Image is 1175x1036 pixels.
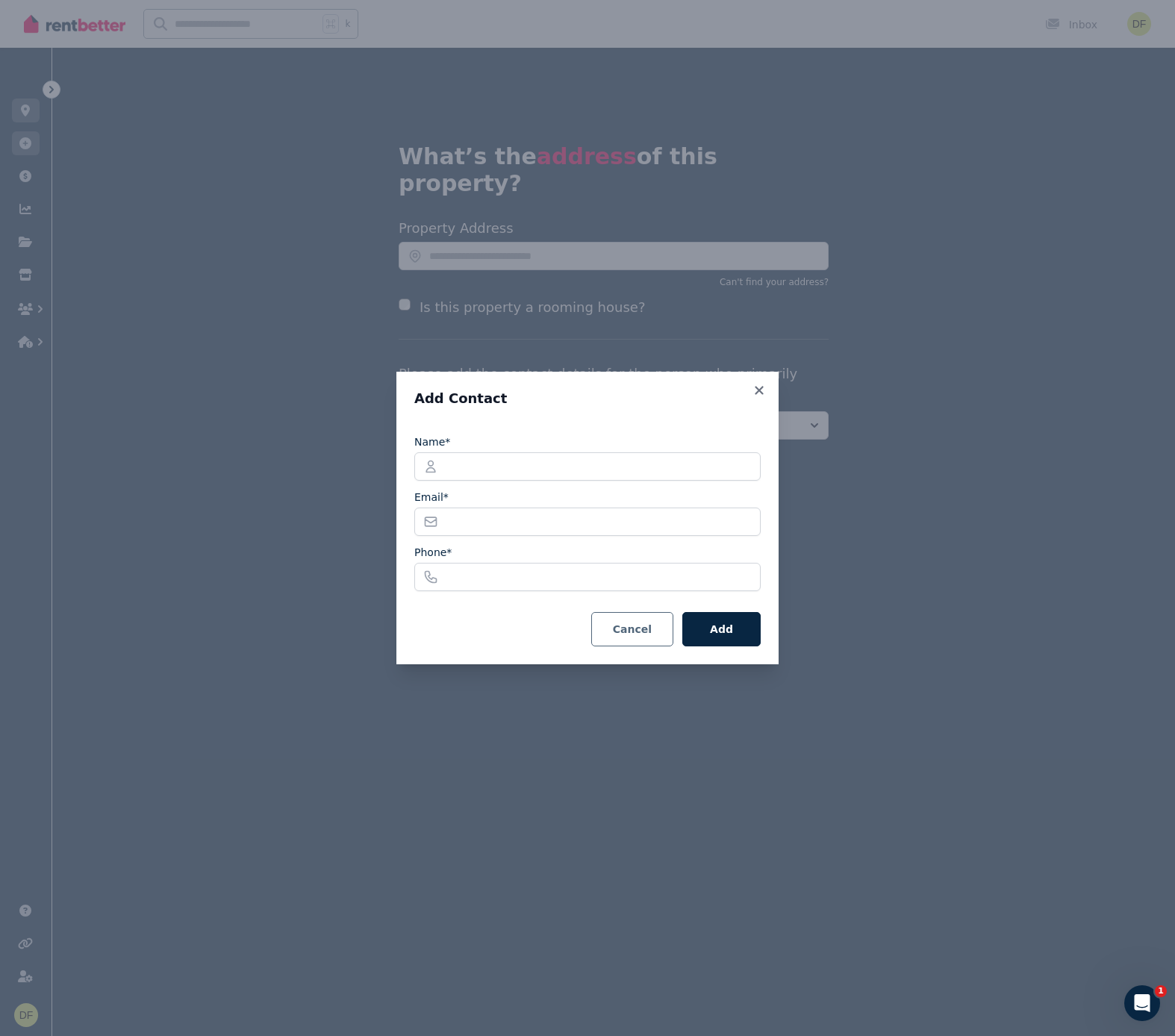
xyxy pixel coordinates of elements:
[414,490,449,505] label: Email*
[591,612,673,646] button: Cancel
[682,612,761,646] button: Add
[414,545,452,560] label: Phone*
[414,390,761,408] h3: Add Contact
[1124,985,1160,1021] iframe: Intercom live chat
[1155,985,1167,997] span: 1
[414,434,450,449] label: Name*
